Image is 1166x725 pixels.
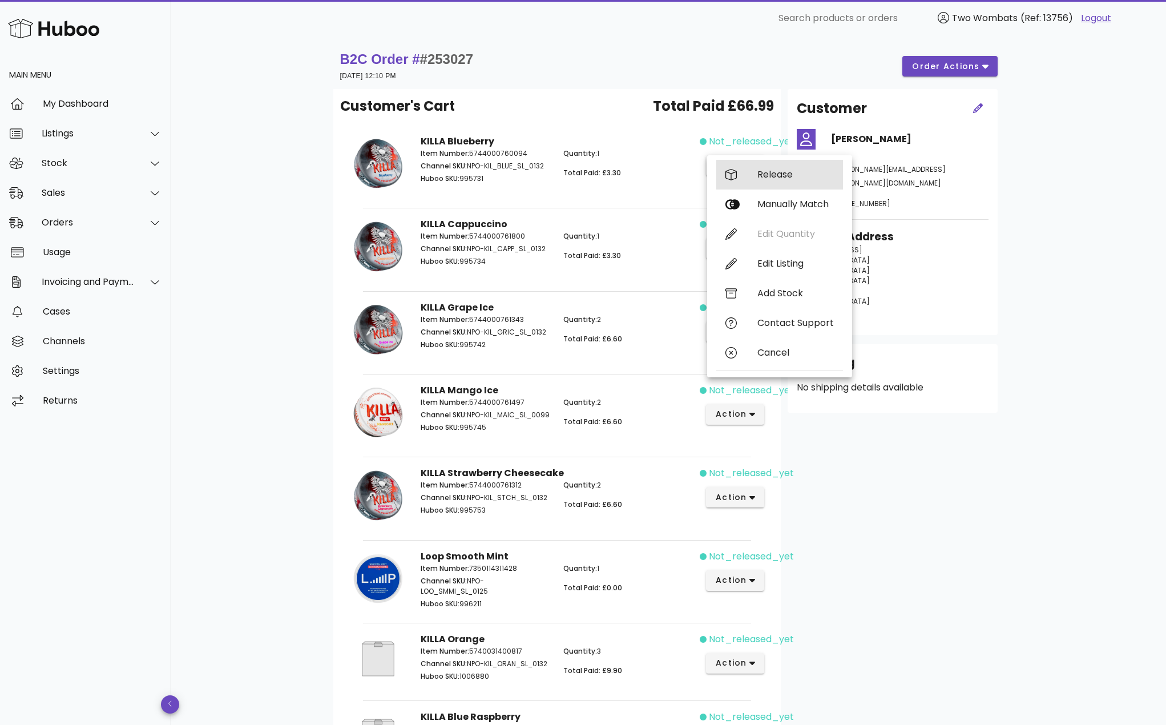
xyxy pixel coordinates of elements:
[421,493,467,502] span: Channel SKU:
[563,231,693,241] p: 1
[421,174,550,184] p: 995731
[757,347,834,358] div: Cancel
[42,217,135,228] div: Orders
[421,244,550,254] p: NPO-KIL_CAPP_SL_0132
[8,16,99,41] img: Huboo Logo
[42,187,135,198] div: Sales
[421,174,459,183] span: Huboo SKU:
[706,487,765,507] button: action
[43,306,162,317] div: Cases
[43,395,162,406] div: Returns
[709,384,794,397] span: not_released_yet
[421,231,550,241] p: 5744000761800
[421,340,550,350] p: 995742
[563,334,622,344] span: Total Paid: £6.60
[421,231,469,241] span: Item Number:
[42,276,135,287] div: Invoicing and Payments
[757,199,834,210] div: Manually Match
[421,576,467,586] span: Channel SKU:
[349,466,407,524] img: Product Image
[563,148,597,158] span: Quantity:
[563,168,621,178] span: Total Paid: £3.30
[709,710,794,724] span: not_released_yet
[563,397,693,408] p: 2
[421,315,550,325] p: 5744000761343
[421,480,550,490] p: 5744000761312
[709,633,794,646] span: not_released_yet
[349,135,407,192] img: Product Image
[421,576,550,597] p: NPO-LOO_SMMI_SL_0125
[831,132,989,146] h4: [PERSON_NAME]
[349,217,407,275] img: Product Image
[349,633,407,685] img: Product Image
[653,96,774,116] span: Total Paid £66.99
[349,550,407,607] img: Product Image
[421,659,467,668] span: Channel SKU:
[421,646,550,656] p: 5740031400817
[715,492,747,504] span: action
[911,61,980,72] span: order actions
[797,98,867,119] h2: Customer
[709,135,794,148] span: not_released_yet
[563,315,693,325] p: 2
[43,247,162,257] div: Usage
[421,340,459,349] span: Huboo SKU:
[421,217,507,231] strong: KILLA Cappuccino
[421,161,550,171] p: NPO-KIL_BLUE_SL_0132
[421,599,459,609] span: Huboo SKU:
[421,710,521,723] strong: KILLA Blue Raspberry
[421,633,485,646] strong: KILLA Orange
[421,327,550,337] p: NPO-KIL_GRIC_SL_0132
[42,128,135,139] div: Listings
[421,671,459,681] span: Huboo SKU:
[709,466,794,480] span: not_released_yet
[563,563,693,574] p: 1
[421,505,550,515] p: 995753
[709,550,794,563] span: not_released_yet
[706,653,765,674] button: action
[563,148,693,159] p: 1
[421,256,459,266] span: Huboo SKU:
[952,11,1018,25] span: Two Wombats
[715,574,747,586] span: action
[349,384,407,441] img: Product Image
[563,583,622,593] span: Total Paid: £0.00
[706,155,765,176] button: action
[706,238,765,259] button: action
[421,327,467,337] span: Channel SKU:
[421,550,509,563] strong: Loop Smooth Mint
[421,315,469,324] span: Item Number:
[563,231,597,241] span: Quantity:
[831,164,946,188] span: [PERSON_NAME][EMAIL_ADDRESS][PERSON_NAME][DOMAIN_NAME]
[797,229,989,245] h3: Shipping Address
[706,570,765,591] button: action
[421,397,469,407] span: Item Number:
[421,148,469,158] span: Item Number:
[421,505,459,515] span: Huboo SKU:
[421,493,550,503] p: NPO-KIL_STCH_SL_0132
[563,315,597,324] span: Quantity:
[715,657,747,669] span: action
[340,72,396,80] small: [DATE] 12:10 PM
[757,288,834,299] div: Add Stock
[421,244,467,253] span: Channel SKU:
[797,381,989,394] p: No shipping details available
[563,251,621,260] span: Total Paid: £3.30
[757,317,834,328] div: Contact Support
[563,480,597,490] span: Quantity:
[1020,11,1073,25] span: (Ref: 13756)
[563,563,597,573] span: Quantity:
[715,408,747,420] span: action
[902,56,997,76] button: order actions
[757,169,834,180] div: Release
[421,422,459,432] span: Huboo SKU:
[563,500,622,509] span: Total Paid: £6.60
[340,51,474,67] strong: B2C Order #
[421,646,469,656] span: Item Number:
[43,336,162,347] div: Channels
[421,659,550,669] p: NPO-KIL_ORAN_SL_0132
[421,563,469,573] span: Item Number:
[421,466,564,480] strong: KILLA Strawberry Cheesecake
[757,258,834,269] div: Edit Listing
[421,148,550,159] p: 5744000760094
